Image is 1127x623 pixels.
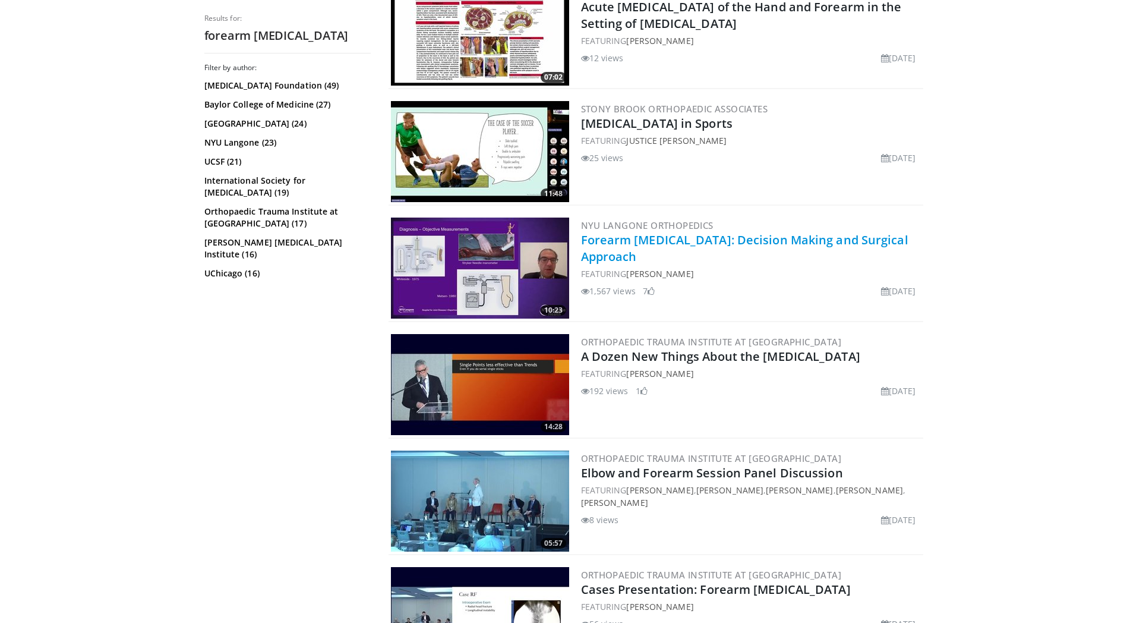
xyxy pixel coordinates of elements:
[581,34,921,47] div: FEATURING
[541,421,566,432] span: 14:28
[391,101,569,202] img: da861f59-dec0-43de-afd3-d8a416eeddeb.300x170_q85_crop-smart_upscale.jpg
[581,336,842,348] a: Orthopaedic Trauma Institute at [GEOGRAPHIC_DATA]
[581,581,851,597] a: Cases Presentation: Forearm [MEDICAL_DATA]
[626,601,693,612] a: [PERSON_NAME]
[391,451,569,552] a: 05:57
[581,103,768,115] a: Stony Brook Orthopaedic Associates
[581,134,921,147] div: FEATURING
[626,484,693,496] a: [PERSON_NAME]
[581,268,921,280] div: FEATURING
[881,52,916,64] li: [DATE]
[696,484,763,496] a: [PERSON_NAME]
[581,497,648,508] a: [PERSON_NAME]
[881,385,916,397] li: [DATE]
[626,268,693,279] a: [PERSON_NAME]
[836,484,903,496] a: [PERSON_NAME]
[581,115,733,131] a: [MEDICAL_DATA] in Sports
[204,268,368,279] a: UChicago (16)
[204,206,368,229] a: Orthopaedic Trauma Institute at [GEOGRAPHIC_DATA] (17)
[881,285,916,297] li: [DATE]
[881,514,916,526] li: [DATE]
[204,80,368,92] a: [MEDICAL_DATA] Foundation (49)
[204,99,368,111] a: Baylor College of Medicine (27)
[204,137,368,149] a: NYU Langone (23)
[626,35,693,46] a: [PERSON_NAME]
[541,188,566,199] span: 11:48
[204,118,368,130] a: [GEOGRAPHIC_DATA] (24)
[581,285,636,297] li: 1,567 views
[581,219,714,231] a: NYU Langone Orthopedics
[204,175,368,199] a: International Society for [MEDICAL_DATA] (19)
[581,514,619,526] li: 8 views
[581,367,921,380] div: FEATURING
[581,569,842,581] a: Orthopaedic Trauma Institute at [GEOGRAPHIC_DATA]
[391,101,569,202] a: 11:48
[204,63,371,73] h3: Filter by author:
[581,152,624,164] li: 25 views
[581,52,624,64] li: 12 views
[643,285,655,297] li: 7
[881,152,916,164] li: [DATE]
[581,348,860,364] a: A Dozen New Things About the [MEDICAL_DATA]
[581,600,921,613] div: FEATURING
[204,156,368,168] a: UCSF (21)
[204,237,368,260] a: [PERSON_NAME] [MEDICAL_DATA] Institute (16)
[626,135,727,146] a: Justice [PERSON_NAME]
[626,368,693,379] a: [PERSON_NAME]
[391,451,569,552] img: 6354610b-60a8-4403-8584-e58e584a01d0.300x170_q85_crop-smart_upscale.jpg
[581,465,843,481] a: Elbow and Forearm Session Panel Discussion
[541,72,566,83] span: 07:02
[204,28,371,43] h2: forearm [MEDICAL_DATA]
[581,452,842,464] a: Orthopaedic Trauma Institute at [GEOGRAPHIC_DATA]
[766,484,833,496] a: [PERSON_NAME]
[391,334,569,435] a: 14:28
[581,385,629,397] li: 192 views
[391,218,569,319] a: 10:23
[541,305,566,316] span: 10:23
[581,232,908,265] a: Forearm [MEDICAL_DATA]: Decision Making and Surgical Approach
[581,484,921,509] div: FEATURING , , , ,
[391,334,569,435] img: 6546d963-822d-4768-ac9f-1b52ada8cdda.300x170_q85_crop-smart_upscale.jpg
[541,538,566,549] span: 05:57
[636,385,648,397] li: 1
[204,14,371,23] p: Results for:
[391,218,569,319] img: f0bbc777-d5d9-4fb8-8bd6-3d10dfca4723.300x170_q85_crop-smart_upscale.jpg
